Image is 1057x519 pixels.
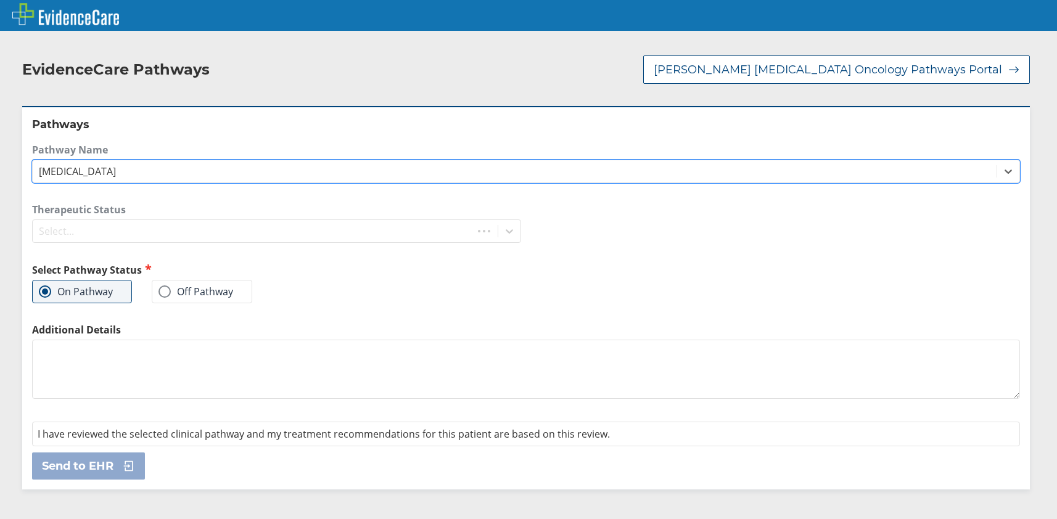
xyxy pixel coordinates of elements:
label: On Pathway [39,285,113,298]
span: Send to EHR [42,459,113,473]
label: Off Pathway [158,285,233,298]
img: EvidenceCare [12,3,119,25]
label: Additional Details [32,323,1020,337]
label: Pathway Name [32,143,1020,157]
h2: EvidenceCare Pathways [22,60,210,79]
span: [PERSON_NAME] [MEDICAL_DATA] Oncology Pathways Portal [654,62,1002,77]
span: I have reviewed the selected clinical pathway and my treatment recommendations for this patient a... [38,427,610,441]
label: Therapeutic Status [32,203,521,216]
h2: Pathways [32,117,1020,132]
h2: Select Pathway Status [32,263,521,277]
button: [PERSON_NAME] [MEDICAL_DATA] Oncology Pathways Portal [643,55,1030,84]
button: Send to EHR [32,452,145,480]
